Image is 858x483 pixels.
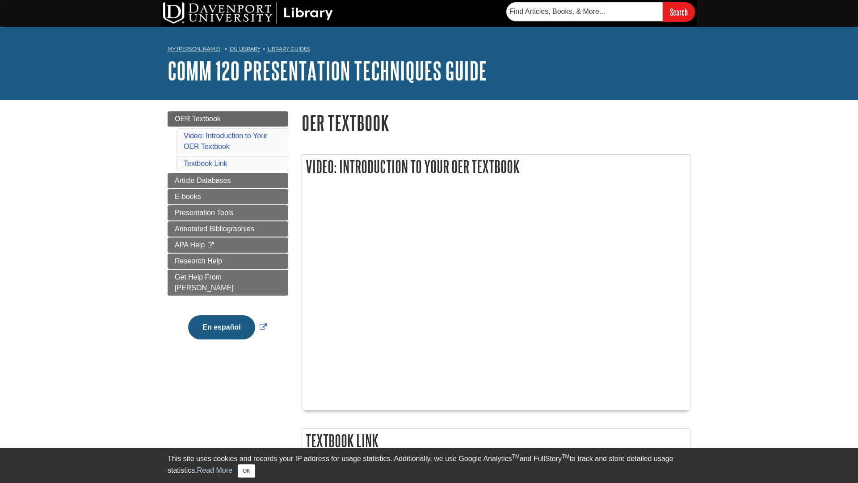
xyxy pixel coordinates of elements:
button: Close [238,464,255,478]
span: E-books [175,193,201,200]
span: Annotated Bibliographies [175,225,254,233]
a: E-books [168,189,288,204]
a: Textbook Link [184,160,227,167]
a: Article Databases [168,173,288,188]
a: Read More [197,466,232,474]
h2: Video: Introduction to Your OER Textbook [302,155,690,178]
a: Video: Introduction to Your OER Textbook [184,132,267,150]
h2: Textbook Link [302,429,690,453]
span: Get Help From [PERSON_NAME] [175,273,234,292]
a: Research Help [168,254,288,269]
span: Research Help [175,257,222,265]
a: My [PERSON_NAME] [168,45,220,53]
span: Presentation Tools [175,209,233,216]
sup: TM [512,453,519,460]
form: Searches DU Library's articles, books, and more [506,2,695,21]
span: Article Databases [175,177,231,184]
a: COMM 120 Presentation Techniques Guide [168,57,487,85]
a: Annotated Bibliographies [168,221,288,237]
a: DU Library [230,46,261,52]
iframe: ENGL-COMM Open Educational Resources [307,192,686,406]
a: Presentation Tools [168,205,288,220]
a: Library Guides [268,46,310,52]
input: Search [663,2,695,21]
span: OER Textbook [175,115,221,123]
nav: breadcrumb [168,43,690,57]
a: OER Textbook [168,111,288,127]
span: APA Help [175,241,205,249]
i: This link opens in a new window [207,242,214,248]
div: Guide Page Menu [168,111,288,355]
button: En español [188,315,255,339]
h1: OER Textbook [302,111,690,134]
sup: TM [562,453,569,460]
a: Link opens in new window [186,323,269,331]
a: APA Help [168,237,288,253]
img: DU Library [163,2,333,24]
input: Find Articles, Books, & More... [506,2,663,21]
a: Get Help From [PERSON_NAME] [168,270,288,296]
div: This site uses cookies and records your IP address for usage statistics. Additionally, we use Goo... [168,453,690,478]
